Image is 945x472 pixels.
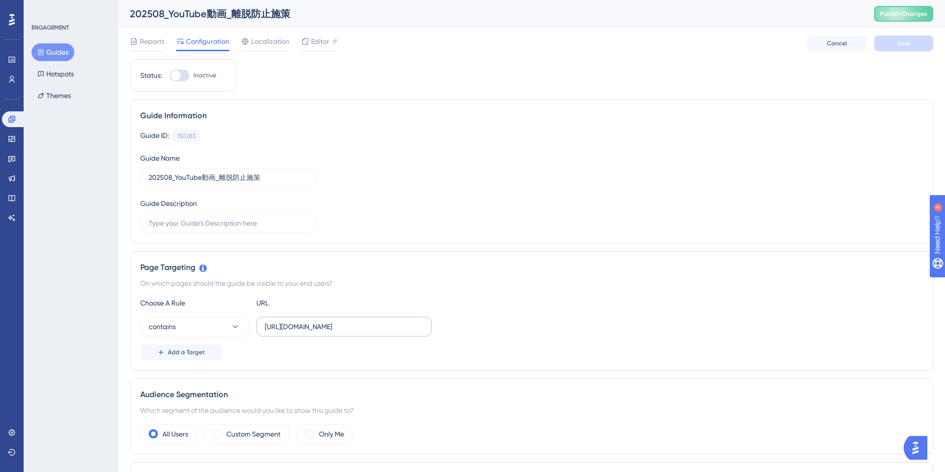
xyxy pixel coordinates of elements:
span: Configuration [186,35,229,47]
div: URL [256,297,365,309]
span: contains [149,321,176,333]
div: On which pages should the guide be visible to your end users? [140,277,923,289]
div: Page Targeting [140,262,923,273]
div: Which segment of the audience would you like to show this guide to? [140,405,923,416]
label: Only Me [319,428,344,440]
span: Save [897,39,911,47]
div: Choose A Rule [140,297,249,309]
button: Hotspots [31,65,80,83]
input: yourwebsite.com/path [265,321,423,332]
span: Add a Target [168,348,205,356]
span: Localization [251,35,289,47]
div: Audience Segmentation [140,389,923,401]
span: Publish Changes [880,10,927,18]
button: Save [874,35,933,51]
span: Inactive [193,71,216,79]
label: All Users [162,428,188,440]
input: Type your Guide’s Description here [149,218,307,229]
div: Status: [140,69,162,81]
div: ENGAGEMENT [31,24,69,32]
div: Guide Information [140,110,923,122]
div: Guide Name [140,152,180,164]
button: Add a Target [140,344,221,360]
div: 4 [68,5,71,13]
div: Guide ID: [140,130,169,142]
button: Cancel [807,35,866,51]
button: Guides [31,43,74,61]
button: Themes [31,87,77,104]
div: Guide Description [140,198,197,209]
button: contains [140,317,249,337]
span: Reports [140,35,164,47]
div: 202508_YouTube動画_離脱防止施策 [130,7,850,21]
label: Custom Segment [226,428,281,440]
span: Need Help? [23,2,62,14]
div: 150283 [177,132,195,140]
iframe: UserGuiding AI Assistant Launcher [904,433,933,463]
button: Publish Changes [874,6,933,22]
span: Cancel [827,39,847,47]
span: Editor [311,35,329,47]
input: Type your Guide’s Name here [149,172,307,183]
